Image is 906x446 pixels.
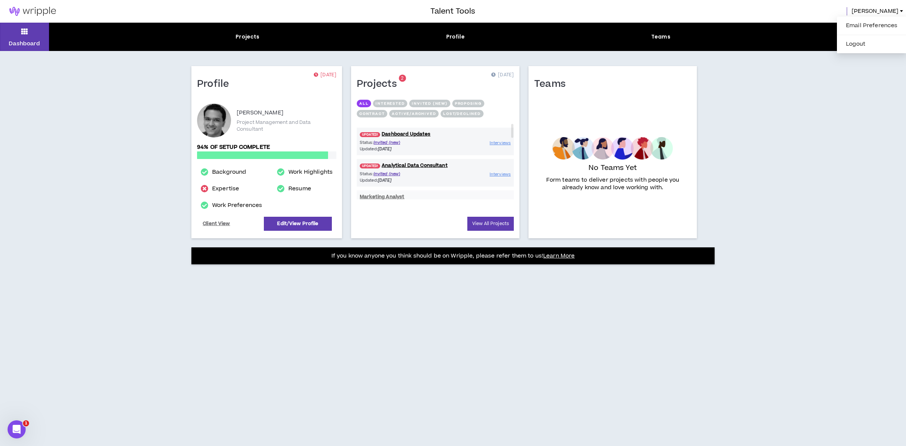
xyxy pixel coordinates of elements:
[212,201,262,210] a: Work Preferences
[314,71,336,79] p: [DATE]
[360,132,380,137] span: UPDATED!
[409,100,450,107] button: Invited (new)
[197,78,235,90] h1: Profile
[331,252,575,261] p: If you know anyone you think should be on Wripple, please refer them to us!
[357,110,387,117] button: Contract
[197,143,336,151] p: 94% of setup complete
[9,40,40,48] p: Dashboard
[399,75,406,82] sup: 2
[360,146,435,152] p: Updated:
[490,171,511,178] a: Interviews
[237,119,336,133] p: Project Management and Data Consultant
[441,110,483,117] button: Lost/Declined
[237,108,284,117] p: [PERSON_NAME]
[202,217,231,230] a: Client View
[467,217,514,231] a: View All Projects
[534,78,571,90] h1: Teams
[378,146,392,152] i: [DATE]
[357,78,402,90] h1: Projects
[236,33,259,41] div: Projects
[841,39,902,50] button: Logout
[360,139,435,146] p: Status:
[389,110,439,117] button: Active/Archived
[401,75,404,82] span: 2
[841,20,902,31] a: Email Preferences
[490,140,511,146] span: Interviews
[8,420,26,438] iframe: Intercom live chat
[446,33,465,41] div: Profile
[537,176,688,191] p: Form teams to deliver projects with people you already know and love working with.
[357,131,514,138] a: UPDATED!Dashboard Updates
[543,252,575,260] a: Learn More
[360,171,435,177] p: Status:
[491,71,514,79] p: [DATE]
[357,100,371,107] button: All
[589,163,637,173] p: No Teams Yet
[264,217,332,231] a: Edit/View Profile
[360,177,435,184] p: Updated:
[374,140,400,145] span: Invited (new)
[197,103,231,137] div: Neel G.
[490,139,511,147] a: Interviews
[374,171,400,177] span: Invited (new)
[452,100,484,107] button: Proposing
[360,164,380,168] span: UPDATED!
[373,100,407,107] button: Interested
[212,168,246,177] a: Background
[430,6,475,17] h3: Talent Tools
[357,162,514,169] a: UPDATED!Analytical Data Consultant
[552,137,673,160] img: empty
[378,177,392,183] i: [DATE]
[212,184,239,193] a: Expertise
[852,7,898,15] span: [PERSON_NAME]
[490,171,511,177] span: Interviews
[288,184,311,193] a: Resume
[651,33,670,41] div: Teams
[288,168,333,177] a: Work Highlights
[23,420,29,426] span: 1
